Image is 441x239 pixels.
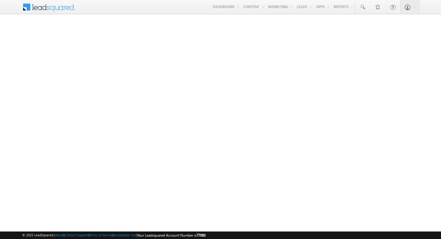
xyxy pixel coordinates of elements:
a: Terms of Service [89,233,112,237]
a: Contact Support [64,233,88,237]
span: 77060 [196,233,205,238]
a: About [55,233,64,237]
a: Acceptable Use [113,233,136,237]
span: © 2025 LeadSquared | | | | | [22,232,205,238]
span: Your Leadsquared Account Number is [137,233,205,238]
